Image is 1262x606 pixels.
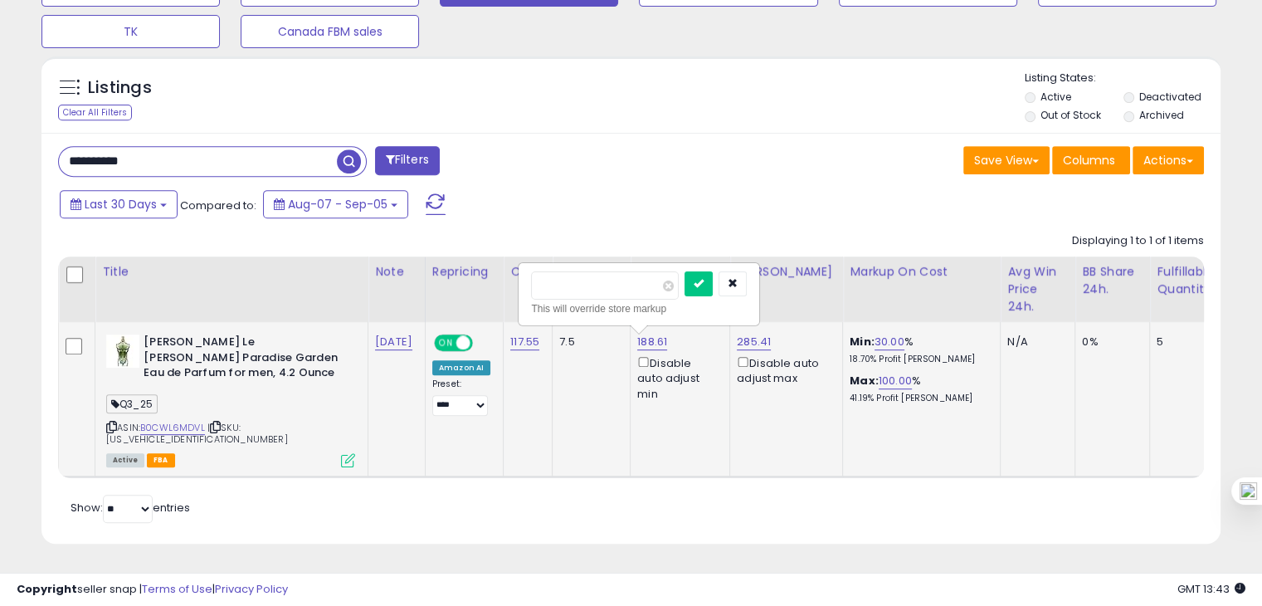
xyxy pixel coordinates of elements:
[1063,152,1115,169] span: Columns
[850,334,875,349] b: Min:
[850,263,993,281] div: Markup on Cost
[106,335,139,368] img: 41DKOordi+L._SL40_.jpg
[106,335,355,466] div: ASIN:
[215,581,288,597] a: Privacy Policy
[147,453,175,467] span: FBA
[879,373,912,389] a: 100.00
[241,15,419,48] button: Canada FBM sales
[180,198,256,213] span: Compared to:
[1133,146,1204,174] button: Actions
[140,421,205,435] a: B0CWL6MDVL
[850,374,987,404] div: %
[144,335,345,385] b: [PERSON_NAME] Le [PERSON_NAME] Paradise Garden Eau de Parfum for men, 4.2 Ounce
[843,257,1001,322] th: The percentage added to the cost of goods (COGS) that forms the calculator for Min & Max prices.
[436,336,456,350] span: ON
[850,354,987,365] p: 18.70% Profit [PERSON_NAME]
[1040,108,1101,122] label: Out of Stock
[510,263,545,281] div: Cost
[288,196,387,213] span: Aug-07 - Sep-05
[142,581,212,597] a: Terms of Use
[1082,335,1137,349] div: 0%
[559,335,617,349] div: 7.5
[1138,108,1183,122] label: Archived
[102,263,361,281] div: Title
[1138,90,1201,104] label: Deactivated
[737,263,836,281] div: [PERSON_NAME]
[17,581,77,597] strong: Copyright
[850,335,987,365] div: %
[850,373,879,389] b: Max:
[375,263,418,281] div: Note
[263,190,408,218] button: Aug-07 - Sep-05
[850,393,987,404] p: 41.19% Profit [PERSON_NAME]
[432,263,496,281] div: Repricing
[875,334,904,350] a: 30.00
[1007,263,1068,315] div: Avg Win Price 24h.
[58,105,132,120] div: Clear All Filters
[1082,263,1143,298] div: BB Share 24h.
[470,336,497,350] span: OFF
[432,379,490,416] div: Preset:
[1157,263,1214,298] div: Fulfillable Quantity
[60,190,178,218] button: Last 30 Days
[1157,335,1208,349] div: 5
[637,334,667,350] a: 188.61
[106,394,158,413] span: Q3_25
[510,334,539,350] a: 117.55
[1072,233,1204,249] div: Displaying 1 to 1 of 1 items
[375,146,440,175] button: Filters
[106,421,288,446] span: | SKU: [US_VEHICLE_IDENTIFICATION_NUMBER]
[531,301,747,317] div: This will override store markup
[1177,581,1245,597] span: 2025-10-6 13:43 GMT
[1025,71,1221,86] p: Listing States:
[375,334,412,350] a: [DATE]
[1240,482,1257,500] img: one_i.png
[963,146,1050,174] button: Save View
[1052,146,1130,174] button: Columns
[41,15,220,48] button: TK
[106,453,144,467] span: All listings currently available for purchase on Amazon
[737,354,830,386] div: Disable auto adjust max
[71,500,190,516] span: Show: entries
[88,76,152,100] h5: Listings
[1040,90,1071,104] label: Active
[737,334,771,350] a: 285.41
[637,354,717,402] div: Disable auto adjust min
[17,582,288,598] div: seller snap | |
[432,360,490,375] div: Amazon AI
[1007,335,1062,349] div: N/A
[85,196,157,213] span: Last 30 Days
